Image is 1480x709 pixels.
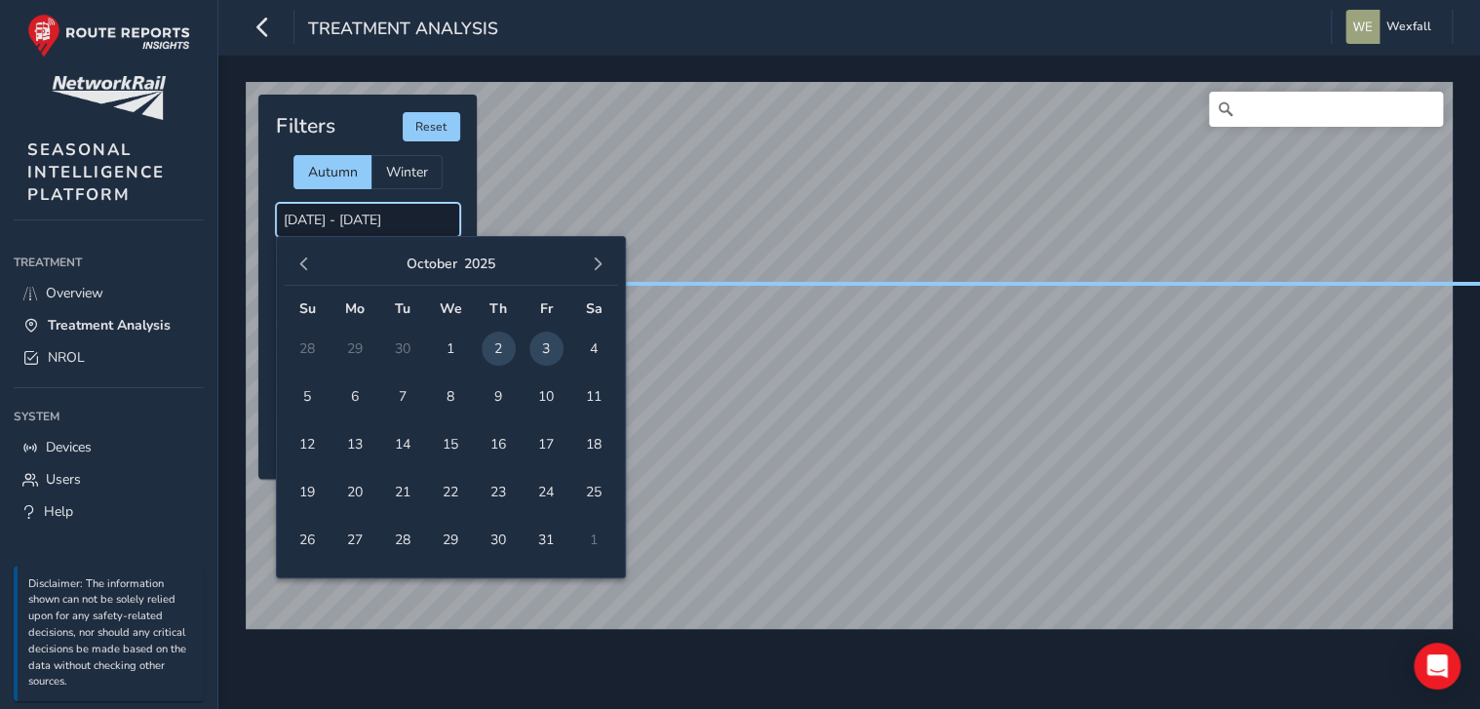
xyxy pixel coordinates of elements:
[44,502,73,521] span: Help
[46,438,92,456] span: Devices
[338,475,372,509] span: 20
[14,277,204,309] a: Overview
[1345,10,1438,44] button: Wexfall
[529,475,564,509] span: 24
[577,475,611,509] span: 25
[308,163,358,181] span: Autumn
[440,299,462,318] span: We
[46,284,103,302] span: Overview
[1345,10,1380,44] img: diamond-layout
[338,427,372,461] span: 13
[482,523,516,557] span: 30
[407,255,457,273] button: October
[482,379,516,414] span: 9
[489,299,507,318] span: Th
[1386,10,1431,44] span: Wexfall
[434,332,468,366] span: 1
[1414,643,1461,689] div: Open Intercom Messenger
[14,463,204,495] a: Users
[371,155,443,189] div: Winter
[529,332,564,366] span: 3
[464,255,495,273] button: 2025
[338,523,372,557] span: 27
[14,248,204,277] div: Treatment
[291,427,325,461] span: 12
[386,523,420,557] span: 28
[276,114,335,138] h4: Filters
[14,309,204,341] a: Treatment Analysis
[386,427,420,461] span: 14
[338,379,372,414] span: 6
[540,299,553,318] span: Fr
[403,112,460,141] button: Reset
[577,427,611,461] span: 18
[577,379,611,414] span: 11
[434,427,468,461] span: 15
[1209,92,1443,127] input: Search
[395,299,410,318] span: Tu
[46,470,81,489] span: Users
[14,431,204,463] a: Devices
[246,82,1453,641] canvas: Map
[291,475,325,509] span: 19
[14,341,204,374] a: NROL
[48,316,171,335] span: Treatment Analysis
[291,523,325,557] span: 26
[48,348,85,367] span: NROL
[299,299,316,318] span: Su
[434,475,468,509] span: 22
[434,523,468,557] span: 29
[52,76,166,120] img: customer logo
[482,427,516,461] span: 16
[529,427,564,461] span: 17
[345,299,365,318] span: Mo
[577,332,611,366] span: 4
[293,155,371,189] div: Autumn
[529,523,564,557] span: 31
[386,379,420,414] span: 7
[529,379,564,414] span: 10
[308,17,498,44] span: Treatment Analysis
[14,495,204,528] a: Help
[586,299,603,318] span: Sa
[482,332,516,366] span: 2
[386,163,428,181] span: Winter
[28,576,194,691] p: Disclaimer: The information shown can not be solely relied upon for any safety-related decisions,...
[14,402,204,431] div: System
[386,475,420,509] span: 21
[291,379,325,414] span: 5
[27,138,165,206] span: SEASONAL INTELLIGENCE PLATFORM
[482,475,516,509] span: 23
[434,379,468,414] span: 8
[27,14,190,58] img: rr logo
